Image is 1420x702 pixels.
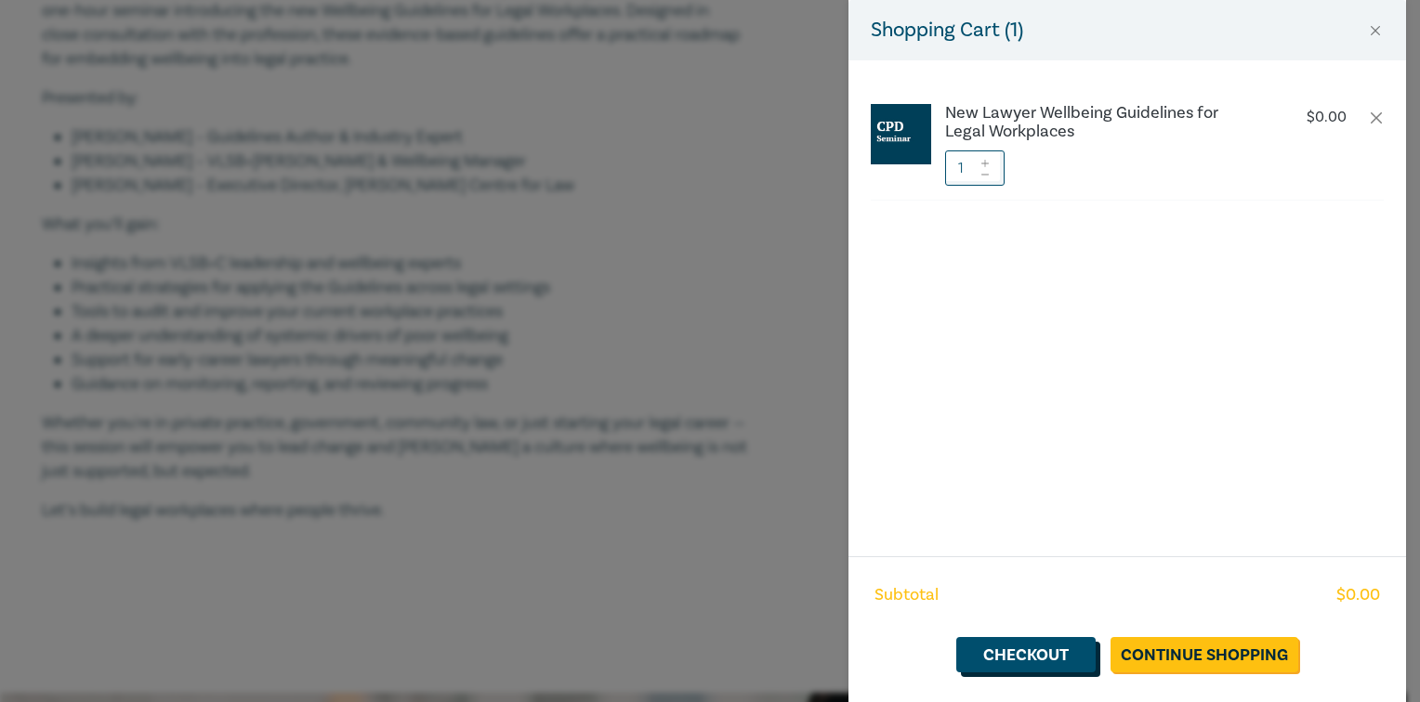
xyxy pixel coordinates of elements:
a: Continue Shopping [1111,637,1298,672]
h5: Shopping Cart ( 1 ) [871,15,1023,45]
button: Close [1367,22,1384,39]
span: Subtotal [874,583,939,607]
img: CPD%20Seminar.jpg [871,104,931,164]
span: $ 0.00 [1336,583,1380,607]
a: Checkout [956,637,1096,672]
input: 1 [945,150,1005,186]
a: New Lawyer Wellbeing Guidelines for Legal Workplaces [945,104,1254,141]
p: $ 0.00 [1307,109,1347,126]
